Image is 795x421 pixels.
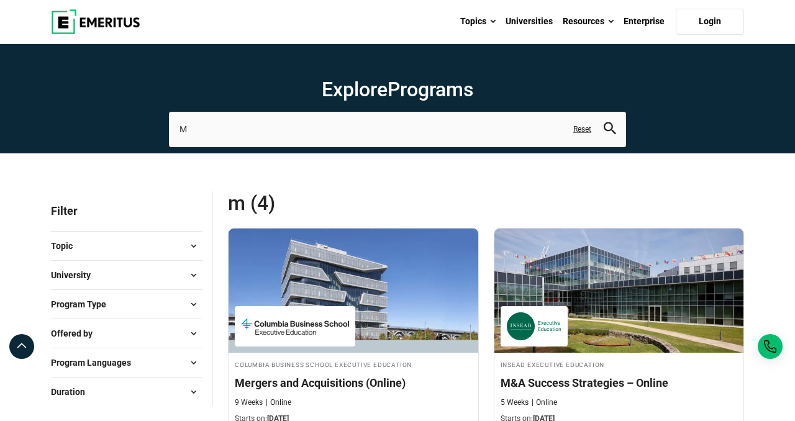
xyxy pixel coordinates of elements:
h1: Explore [169,77,626,102]
a: search [604,125,616,137]
img: M&A Success Strategies – Online | Online Business Analytics Course [494,229,744,353]
img: Mergers and Acquisitions (Online) | Online Strategy and Innovation Course [229,229,478,353]
h4: Mergers and Acquisitions (Online) [235,375,472,391]
button: Offered by [51,324,202,343]
p: 9 Weeks [235,397,263,408]
a: Reset search [573,124,591,135]
span: Program Languages [51,356,141,369]
h4: INSEAD Executive Education [501,359,738,369]
a: Login [676,9,744,35]
p: Online [532,397,557,408]
span: Program Type [51,297,116,311]
button: Duration [51,383,202,401]
p: Online [266,397,291,408]
button: University [51,266,202,284]
button: Program Type [51,295,202,314]
button: search [604,122,616,137]
span: University [51,268,101,282]
span: Topic [51,239,83,253]
button: Topic [51,237,202,255]
img: INSEAD Executive Education [507,312,561,340]
span: M (4) [228,191,486,215]
p: 5 Weeks [501,397,529,408]
h4: Columbia Business School Executive Education [235,359,472,369]
img: Columbia Business School Executive Education [241,312,349,340]
input: search-page [169,112,626,147]
span: Offered by [51,327,102,340]
button: Program Languages [51,353,202,372]
p: Filter [51,191,202,231]
span: Duration [51,385,95,399]
span: Programs [388,78,473,101]
h4: M&A Success Strategies – Online [501,375,738,391]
